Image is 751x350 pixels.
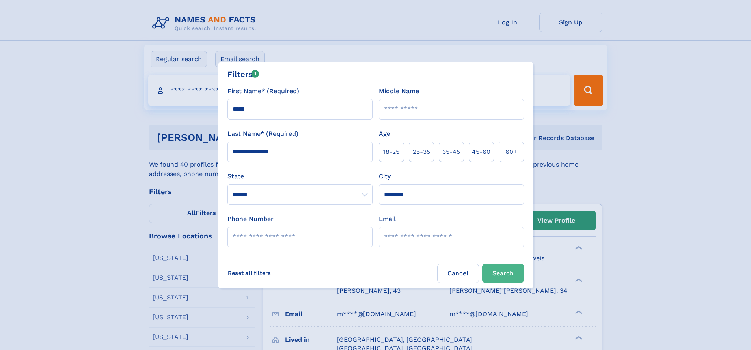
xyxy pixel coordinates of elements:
[505,147,517,157] span: 60+
[472,147,490,157] span: 45‑60
[379,214,396,224] label: Email
[223,264,276,283] label: Reset all filters
[442,147,460,157] span: 35‑45
[227,214,274,224] label: Phone Number
[482,264,524,283] button: Search
[383,147,399,157] span: 18‑25
[379,86,419,96] label: Middle Name
[227,172,373,181] label: State
[437,264,479,283] label: Cancel
[227,129,298,139] label: Last Name* (Required)
[227,86,299,96] label: First Name* (Required)
[227,68,259,80] div: Filters
[413,147,430,157] span: 25‑35
[379,172,391,181] label: City
[379,129,390,139] label: Age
